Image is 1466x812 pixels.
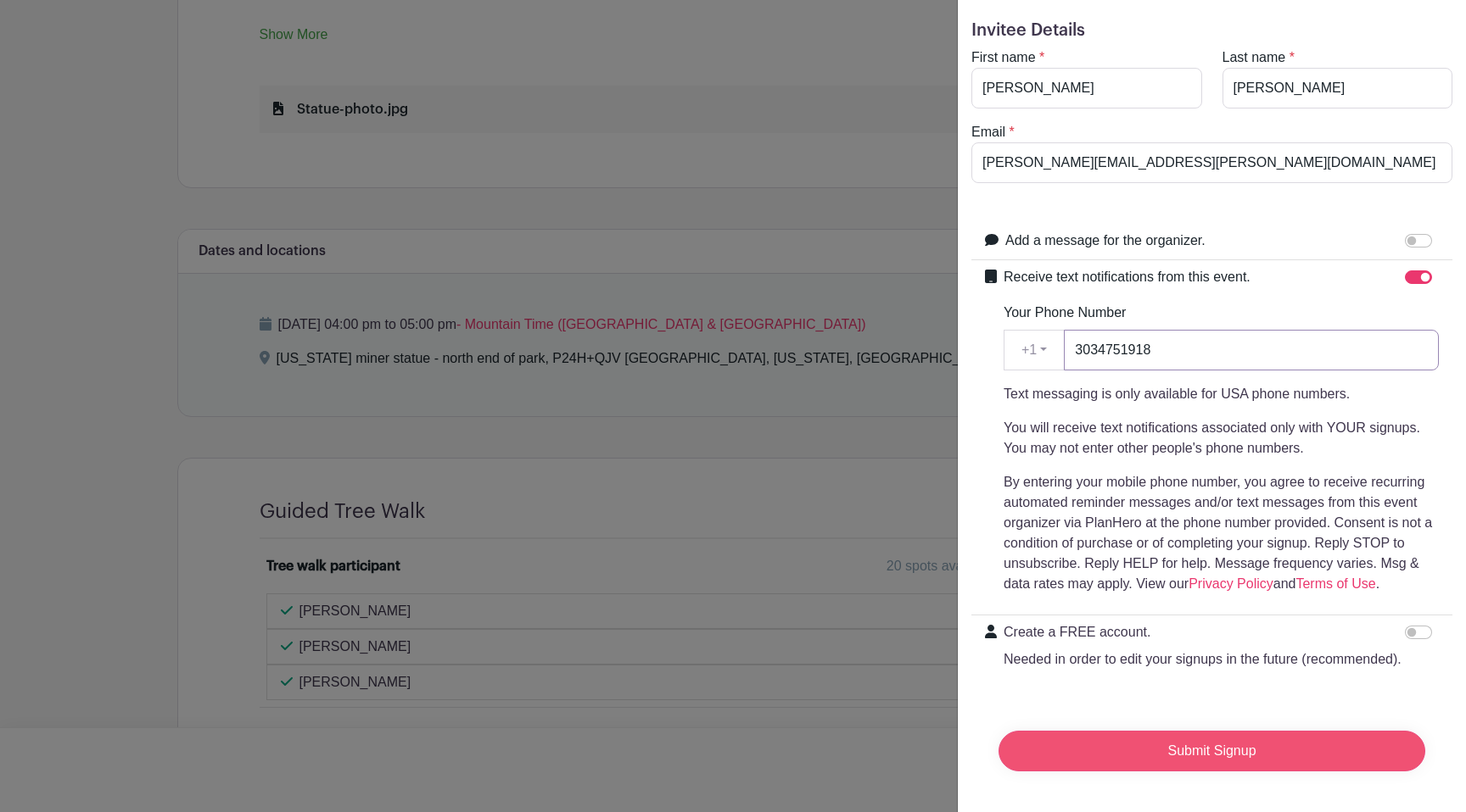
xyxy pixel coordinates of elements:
a: Privacy Policy [1189,576,1273,591]
input: Submit Signup [999,731,1425,771]
p: Text messaging is only available for USA phone numbers. [1004,384,1439,404]
label: Add a message for the organizer. [1005,231,1206,251]
h5: Invitee Details [971,20,1452,41]
p: By entering your mobile phone number, you agree to receive recurring automated reminder messages ... [1004,472,1439,594]
label: First name [971,47,1036,68]
label: Last name [1223,47,1286,68]
label: Receive text notifications from this event. [1004,267,1251,287]
label: Email [971,122,1005,142]
p: You will receive text notifications associated only with YOUR signups. You may not enter other pe... [1004,418,1439,459]
a: Terms of Use [1295,576,1375,591]
p: Create a FREE account. [1004,622,1402,642]
button: +1 [1004,330,1065,370]
label: Your Phone Number [1004,303,1126,323]
p: Needed in order to edit your signups in the future (recommended). [1004,649,1402,670]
